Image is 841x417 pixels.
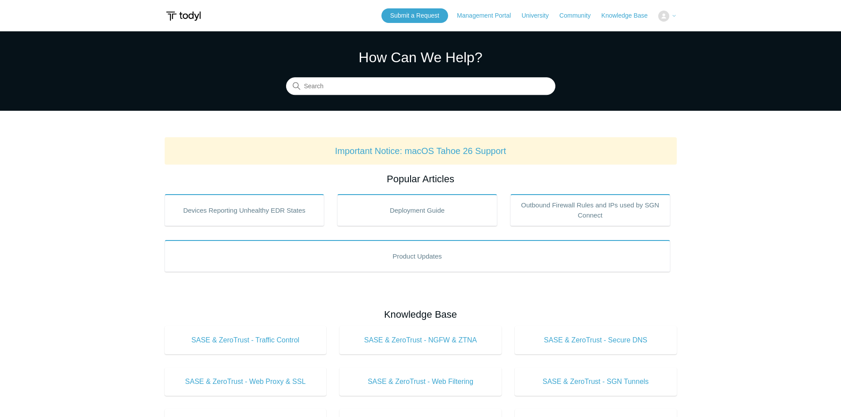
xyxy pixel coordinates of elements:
[165,240,670,272] a: Product Updates
[178,335,313,346] span: SASE & ZeroTrust - Traffic Control
[457,11,520,20] a: Management Portal
[528,376,664,387] span: SASE & ZeroTrust - SGN Tunnels
[559,11,600,20] a: Community
[353,335,488,346] span: SASE & ZeroTrust - NGFW & ZTNA
[353,376,488,387] span: SASE & ZeroTrust - Web Filtering
[165,368,327,396] a: SASE & ZeroTrust - Web Proxy & SSL
[286,47,555,68] h1: How Can We Help?
[165,8,202,24] img: Todyl Support Center Help Center home page
[178,376,313,387] span: SASE & ZeroTrust - Web Proxy & SSL
[165,326,327,354] a: SASE & ZeroTrust - Traffic Control
[521,11,557,20] a: University
[339,326,502,354] a: SASE & ZeroTrust - NGFW & ZTNA
[165,172,677,186] h2: Popular Articles
[339,368,502,396] a: SASE & ZeroTrust - Web Filtering
[165,307,677,322] h2: Knowledge Base
[528,335,664,346] span: SASE & ZeroTrust - Secure DNS
[286,78,555,95] input: Search
[381,8,448,23] a: Submit a Request
[165,194,324,226] a: Devices Reporting Unhealthy EDR States
[601,11,656,20] a: Knowledge Base
[515,326,677,354] a: SASE & ZeroTrust - Secure DNS
[510,194,670,226] a: Outbound Firewall Rules and IPs used by SGN Connect
[515,368,677,396] a: SASE & ZeroTrust - SGN Tunnels
[335,146,506,156] a: Important Notice: macOS Tahoe 26 Support
[337,194,497,226] a: Deployment Guide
